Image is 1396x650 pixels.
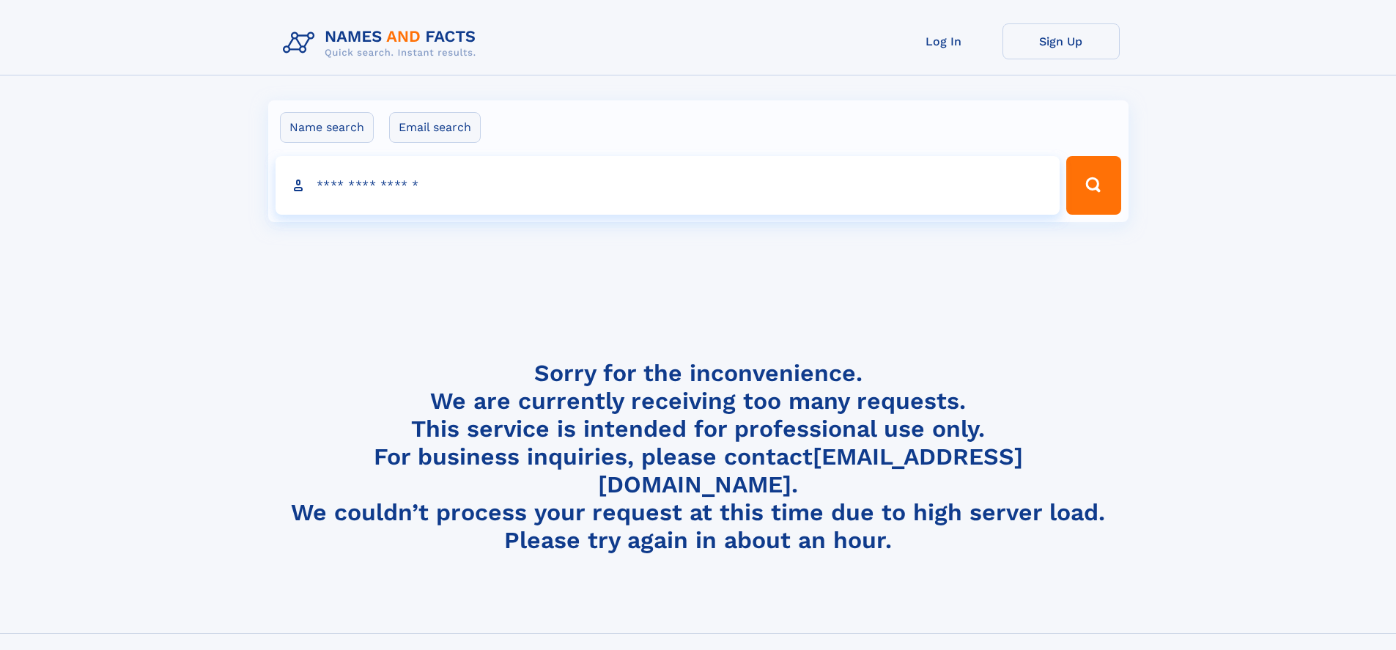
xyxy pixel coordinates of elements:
[280,112,374,143] label: Name search
[885,23,1002,59] a: Log In
[277,23,488,63] img: Logo Names and Facts
[276,156,1060,215] input: search input
[1002,23,1120,59] a: Sign Up
[1066,156,1120,215] button: Search Button
[389,112,481,143] label: Email search
[277,359,1120,555] h4: Sorry for the inconvenience. We are currently receiving too many requests. This service is intend...
[598,443,1023,498] a: [EMAIL_ADDRESS][DOMAIN_NAME]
